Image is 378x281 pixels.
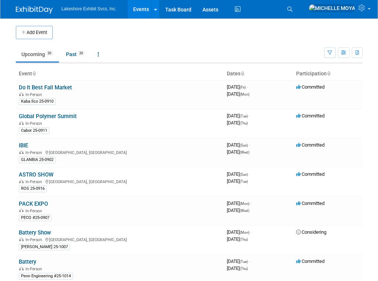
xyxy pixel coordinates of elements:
span: - [249,113,250,119]
img: ExhibitDay [16,6,53,14]
span: [DATE] [227,91,249,97]
span: [DATE] [227,149,249,155]
span: In-Person [25,237,44,242]
img: In-Person Event [19,179,24,183]
a: Global Polymer Summit [19,113,77,120]
div: [PERSON_NAME] 25-1007 [19,244,70,250]
div: Cabot 25-0911 [19,127,49,134]
a: Battery [19,258,36,265]
span: [DATE] [227,178,248,184]
span: 20 [45,51,53,56]
span: [DATE] [227,201,252,206]
span: In-Person [25,150,44,155]
a: Past20 [60,47,91,61]
span: (Sun) [240,143,248,147]
span: Considering [296,229,326,235]
span: (Tue) [240,114,248,118]
a: Sort by Participation Type [327,71,330,76]
span: [DATE] [227,113,250,119]
span: [DATE] [227,265,248,271]
span: Committed [296,201,325,206]
div: GLANBIA 25-0902 [19,157,56,163]
span: (Thu) [240,237,248,241]
span: (Mon) [240,202,249,206]
span: (Wed) [240,150,249,154]
span: (Fri) [240,85,246,89]
span: (Mon) [240,92,249,96]
span: - [247,84,248,90]
span: - [249,171,250,177]
span: Committed [296,113,325,119]
span: (Thu) [240,121,248,125]
span: [DATE] [227,84,248,90]
span: (Mon) [240,230,249,234]
span: - [250,229,252,235]
span: - [250,201,252,206]
div: Kaba Ilco 25-0910 [19,98,56,105]
span: - [249,258,250,264]
a: IBIE [19,142,28,149]
span: [DATE] [227,208,249,213]
span: - [249,142,250,148]
span: In-Person [25,179,44,184]
th: Participation [293,68,363,80]
span: In-Person [25,121,44,126]
span: [DATE] [227,171,250,177]
img: In-Person Event [19,267,24,270]
img: MICHELLE MOYA [309,4,356,12]
a: ASTRO SHOW [19,171,53,178]
span: Committed [296,258,325,264]
span: (Tue) [240,179,248,184]
a: Battery Show [19,229,51,236]
div: [GEOGRAPHIC_DATA], [GEOGRAPHIC_DATA] [19,178,221,184]
span: 20 [77,51,85,56]
div: ROS 25-0916 [19,185,47,192]
span: [DATE] [227,142,250,148]
div: PECO #25-0907 [19,215,52,221]
span: Committed [296,142,325,148]
span: In-Person [25,267,44,271]
a: Sort by Event Name [32,71,36,76]
span: Committed [296,84,325,90]
span: In-Person [25,92,44,97]
th: Dates [224,68,293,80]
a: Sort by Start Date [240,71,244,76]
span: Committed [296,171,325,177]
span: (Tue) [240,260,248,264]
span: Lakeshore Exhibit Svcs, Inc. [62,6,117,11]
img: In-Person Event [19,92,24,96]
img: In-Person Event [19,209,24,212]
a: PACK EXPO [19,201,48,207]
span: (Wed) [240,209,249,213]
span: In-Person [25,209,44,213]
span: (Sun) [240,172,248,177]
button: Add Event [16,26,53,39]
div: Penn Engineering #25-1014 [19,273,73,280]
div: [GEOGRAPHIC_DATA], [GEOGRAPHIC_DATA] [19,149,221,155]
a: Upcoming20 [16,47,59,61]
img: In-Person Event [19,150,24,154]
span: (Thu) [240,267,248,271]
img: In-Person Event [19,237,24,241]
th: Event [16,68,224,80]
span: [DATE] [227,236,248,242]
div: [GEOGRAPHIC_DATA], [GEOGRAPHIC_DATA] [19,236,221,242]
span: [DATE] [227,120,248,126]
span: [DATE] [227,229,252,235]
img: In-Person Event [19,121,24,125]
a: Do It Best Fall Market [19,84,72,91]
span: [DATE] [227,258,250,264]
